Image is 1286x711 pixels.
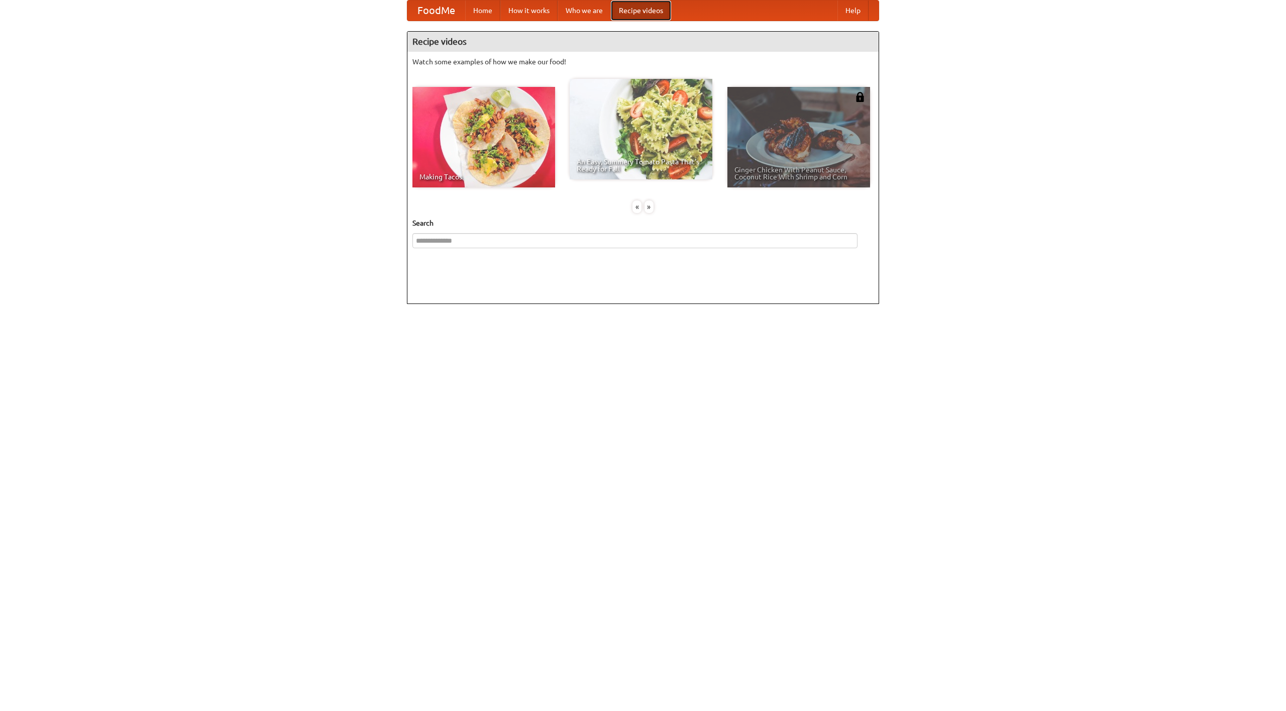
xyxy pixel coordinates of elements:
a: Help [837,1,869,21]
a: Who we are [558,1,611,21]
p: Watch some examples of how we make our food! [412,57,874,67]
a: How it works [500,1,558,21]
h5: Search [412,218,874,228]
a: Making Tacos [412,87,555,187]
a: Home [465,1,500,21]
a: FoodMe [407,1,465,21]
a: Recipe videos [611,1,671,21]
a: An Easy, Summery Tomato Pasta That's Ready for Fall [570,79,712,179]
span: An Easy, Summery Tomato Pasta That's Ready for Fall [577,158,705,172]
h4: Recipe videos [407,32,879,52]
span: Making Tacos [419,173,548,180]
img: 483408.png [855,92,865,102]
div: « [632,200,641,213]
div: » [645,200,654,213]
